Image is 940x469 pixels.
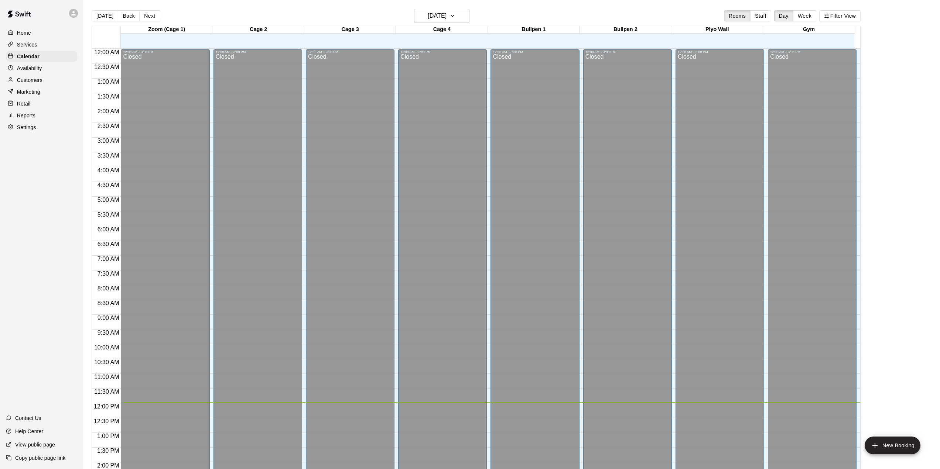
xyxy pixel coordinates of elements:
span: 3:00 AM [96,138,121,144]
a: Reports [6,110,77,121]
div: 12:00 AM – 3:00 PM [308,50,392,54]
span: 2:00 AM [96,108,121,114]
p: Services [17,41,37,48]
span: 1:30 AM [96,93,121,100]
div: 12:00 AM – 3:00 PM [493,50,577,54]
span: 4:00 AM [96,167,121,173]
span: 1:00 AM [96,79,121,85]
span: 4:30 AM [96,182,121,188]
p: Help Center [15,428,43,435]
span: 12:30 AM [92,64,121,70]
span: 2:00 PM [95,462,121,469]
span: 1:30 PM [95,448,121,454]
a: Availability [6,63,77,74]
button: [DATE] [414,9,469,23]
p: Retail [17,100,31,107]
button: Next [139,10,160,21]
div: Cage 4 [396,26,488,33]
div: Bullpen 2 [580,26,671,33]
span: 1:00 PM [95,433,121,439]
span: 7:00 AM [96,256,121,262]
span: 2:30 AM [96,123,121,129]
p: Marketing [17,88,40,96]
button: Back [118,10,140,21]
p: Customers [17,76,42,84]
p: Availability [17,65,42,72]
div: Bullpen 1 [488,26,580,33]
span: 10:00 AM [92,344,121,351]
p: Settings [17,124,36,131]
div: Cage 2 [212,26,304,33]
a: Customers [6,75,77,86]
span: 12:30 PM [92,418,121,424]
button: add [865,437,920,454]
span: 3:30 AM [96,152,121,159]
a: Home [6,27,77,38]
span: 6:00 AM [96,226,121,232]
button: Staff [750,10,771,21]
span: 8:30 AM [96,300,121,306]
a: Settings [6,122,77,133]
span: 8:00 AM [96,285,121,292]
span: 9:00 AM [96,315,121,321]
span: 10:30 AM [92,359,121,365]
span: 6:30 AM [96,241,121,247]
span: 12:00 AM [92,49,121,55]
div: 12:00 AM – 3:00 PM [585,50,670,54]
div: Zoom (Cage 1) [121,26,212,33]
span: 11:30 AM [92,389,121,395]
span: 5:00 AM [96,197,121,203]
a: Retail [6,98,77,109]
a: Calendar [6,51,77,62]
div: 12:00 AM – 3:00 PM [678,50,762,54]
div: 12:00 AM – 3:00 PM [770,50,854,54]
div: 12:00 AM – 3:00 PM [216,50,300,54]
button: Rooms [724,10,751,21]
span: 9:30 AM [96,330,121,336]
span: 7:30 AM [96,270,121,277]
button: Week [793,10,816,21]
p: Reports [17,112,35,119]
a: Marketing [6,86,77,97]
button: Day [774,10,793,21]
a: Services [6,39,77,50]
span: 12:00 PM [92,403,121,410]
div: 12:00 AM – 3:00 PM [123,50,207,54]
p: Contact Us [15,414,41,422]
h6: [DATE] [428,11,447,21]
span: 11:00 AM [92,374,121,380]
div: Plyo Wall [671,26,763,33]
button: [DATE] [92,10,118,21]
p: Calendar [17,53,40,60]
p: Home [17,29,31,37]
div: Gym [763,26,855,33]
span: 5:30 AM [96,211,121,218]
p: Copy public page link [15,454,65,462]
div: 12:00 AM – 3:00 PM [400,50,485,54]
p: View public page [15,441,55,448]
button: Filter View [819,10,861,21]
div: Cage 3 [304,26,396,33]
